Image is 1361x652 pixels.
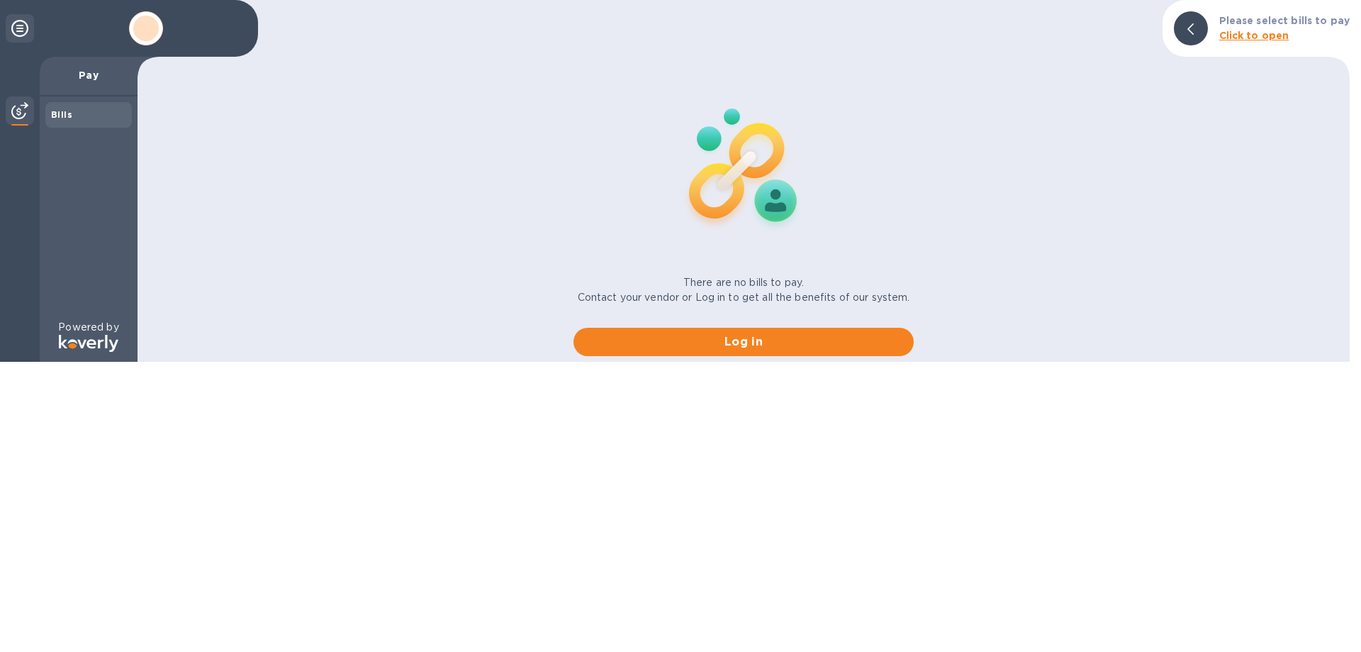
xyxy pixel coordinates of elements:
span: Log in [585,333,902,350]
img: Logo [59,335,118,352]
b: Click to open [1219,30,1289,41]
button: Log in [573,328,914,356]
b: Please select bills to pay [1219,15,1350,26]
b: Bills [51,109,72,120]
p: Powered by [58,320,118,335]
p: Pay [51,68,126,82]
p: There are no bills to pay. Contact your vendor or Log in to get all the benefits of our system. [578,275,910,305]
